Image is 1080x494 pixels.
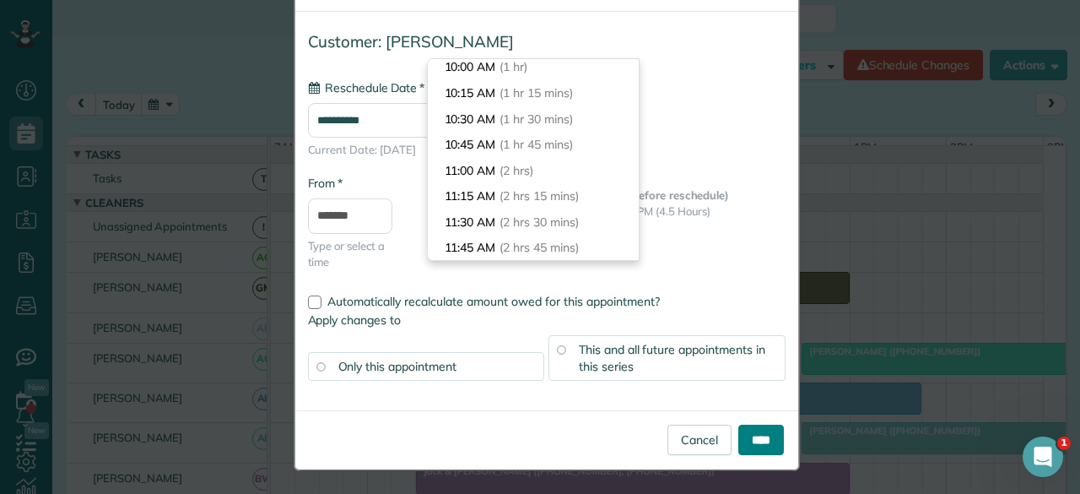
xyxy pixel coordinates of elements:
li: 11:00 AM [428,158,639,184]
label: Apply changes to [308,312,786,328]
span: Current Date: [DATE] [308,142,786,158]
li: 11:30 AM [428,209,639,236]
li: 11:45 AM [428,235,639,261]
input: Only this appointment [316,362,325,371]
span: 1 [1057,437,1071,450]
li: 10:15 AM [428,80,639,106]
span: Type or select a time [308,238,408,270]
span: (1 hr 45 mins) [499,137,572,152]
span: (2 hrs) [499,163,533,178]
span: (2 hrs 45 mins) [499,240,578,255]
span: Only this appointment [338,359,456,374]
span: (1 hr) [499,59,527,74]
li: 10:30 AM [428,106,639,133]
span: (2 hrs 30 mins) [499,214,578,230]
h4: Customer: [PERSON_NAME] [308,33,786,51]
span: This and all future appointments in this series [579,342,765,374]
li: 10:45 AM [428,132,639,158]
b: Current time (before reschedule) [559,188,730,202]
input: This and all future appointments in this series [557,345,565,354]
li: 10:00 AM [428,54,639,80]
iframe: Intercom live chat [1023,437,1063,477]
p: 9:00 AM - 1:30 PM (4.5 Hours) [559,204,786,220]
span: (2 hrs 15 mins) [499,188,578,204]
span: Automatically recalculate amount owed for this appointment? [327,294,660,309]
span: (1 hr 15 mins) [499,85,572,100]
span: (1 hr 30 mins) [499,111,572,127]
label: From [308,175,343,192]
li: 11:15 AM [428,183,639,209]
label: Reschedule Date [308,79,424,96]
a: Cancel [667,425,732,455]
